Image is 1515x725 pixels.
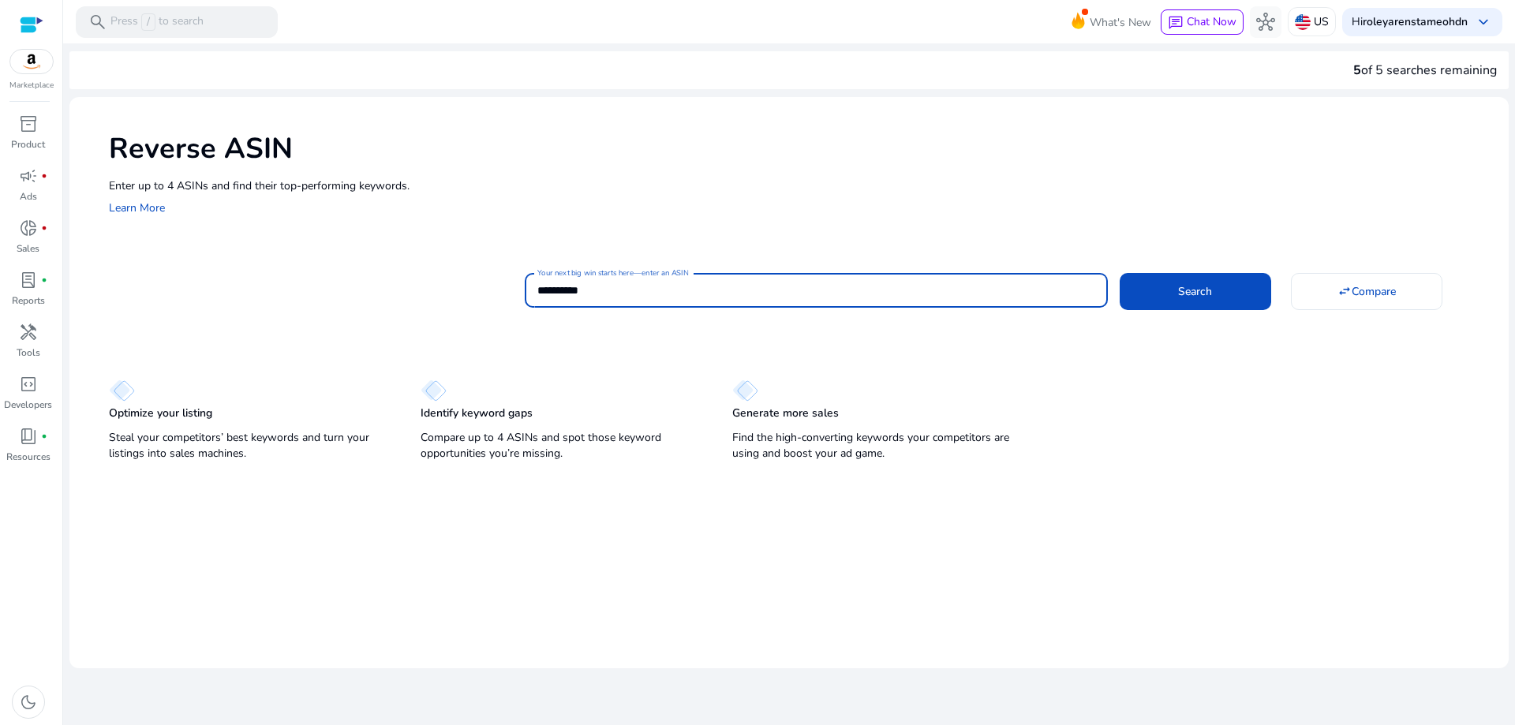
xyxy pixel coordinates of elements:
p: Marketplace [9,80,54,92]
span: fiber_manual_record [41,433,47,439]
p: Optimize your listing [109,405,212,421]
p: Enter up to 4 ASINs and find their top-performing keywords. [109,178,1493,194]
span: donut_small [19,219,38,237]
p: Find the high-converting keywords your competitors are using and boost your ad game. [732,430,1012,462]
span: 5 [1353,62,1361,79]
p: Press to search [110,13,204,31]
p: Generate more sales [732,405,839,421]
span: book_4 [19,427,38,446]
span: / [141,13,155,31]
p: Developers [4,398,52,412]
mat-icon: swap_horiz [1337,284,1352,298]
span: lab_profile [19,271,38,290]
p: Tools [17,346,40,360]
p: US [1314,8,1329,36]
p: Ads [20,189,37,204]
p: Product [11,137,45,151]
b: roleyarenstameohdn [1363,14,1468,29]
a: Learn More [109,200,165,215]
button: Search [1120,273,1271,309]
img: amazon.svg [10,50,53,73]
p: Reports [12,293,45,308]
span: fiber_manual_record [41,225,47,231]
span: What's New [1090,9,1151,36]
span: fiber_manual_record [41,173,47,179]
span: hub [1256,13,1275,32]
p: Sales [17,241,39,256]
span: code_blocks [19,375,38,394]
span: inventory_2 [19,114,38,133]
p: Resources [6,450,50,464]
img: diamond.svg [732,379,758,402]
p: Identify keyword gaps [421,405,533,421]
h1: Reverse ASIN [109,132,1493,166]
span: Search [1178,283,1212,300]
p: Steal your competitors’ best keywords and turn your listings into sales machines. [109,430,389,462]
span: Compare [1352,283,1396,300]
span: campaign [19,166,38,185]
p: Compare up to 4 ASINs and spot those keyword opportunities you’re missing. [421,430,701,462]
span: chat [1168,15,1184,31]
div: of 5 searches remaining [1353,61,1497,80]
span: Chat Now [1187,14,1236,29]
span: keyboard_arrow_down [1474,13,1493,32]
button: hub [1250,6,1281,38]
span: dark_mode [19,693,38,712]
img: diamond.svg [109,379,135,402]
button: Compare [1291,273,1442,309]
span: search [88,13,107,32]
p: Hi [1352,17,1468,28]
mat-label: Your next big win starts here—enter an ASIN [537,267,688,278]
button: chatChat Now [1161,9,1244,35]
span: handyman [19,323,38,342]
span: fiber_manual_record [41,277,47,283]
img: us.svg [1295,14,1311,30]
img: diamond.svg [421,379,447,402]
